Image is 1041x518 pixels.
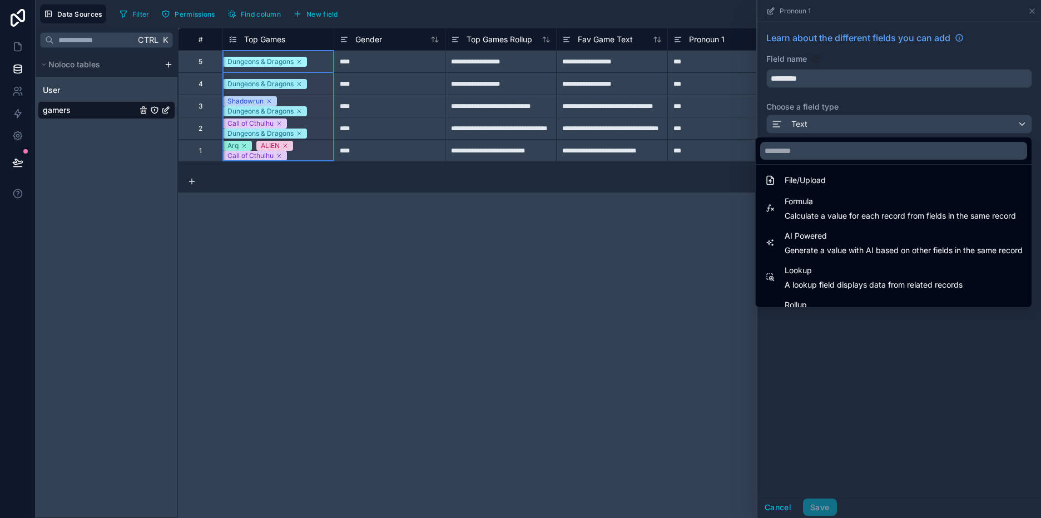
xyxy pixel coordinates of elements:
[199,80,203,88] div: 4
[227,106,294,116] div: Dungeons & Dragons
[175,10,215,18] span: Permissions
[161,36,169,44] span: K
[785,279,963,290] span: A lookup field displays data from related records
[785,195,1016,208] span: Formula
[227,151,274,161] div: Call of Cthulhu
[306,10,338,18] span: New field
[785,229,1023,243] span: AI Powered
[785,210,1016,221] span: Calculate a value for each record from fields in the same record
[187,35,214,43] div: #
[227,119,274,129] div: Call of Cthulhu
[227,79,294,89] div: Dungeons & Dragons
[244,34,285,45] span: Top Games
[132,10,150,18] span: Filter
[785,264,963,277] span: Lookup
[157,6,223,22] a: Permissions
[467,34,532,45] span: Top Games Rollup
[289,6,342,22] button: New field
[785,245,1023,256] span: Generate a value with AI based on other fields in the same record
[40,4,106,23] button: Data Sources
[137,33,160,47] span: Ctrl
[57,10,102,18] span: Data Sources
[199,57,202,66] div: 5
[785,174,826,187] span: File/Upload
[199,102,202,111] div: 3
[578,34,633,45] span: Fav Game Text
[227,141,239,151] div: Arq
[227,96,264,106] div: Shadowrun
[689,34,725,45] span: Pronoun 1
[241,10,281,18] span: Find column
[199,124,202,133] div: 2
[157,6,219,22] button: Permissions
[355,34,382,45] span: Gender
[224,6,285,22] button: Find column
[785,298,971,312] span: Rollup
[199,146,202,155] div: 1
[227,57,294,67] div: Dungeons & Dragons
[261,141,280,151] div: ALIEN
[227,129,294,139] div: Dungeons & Dragons
[115,6,153,22] button: Filter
